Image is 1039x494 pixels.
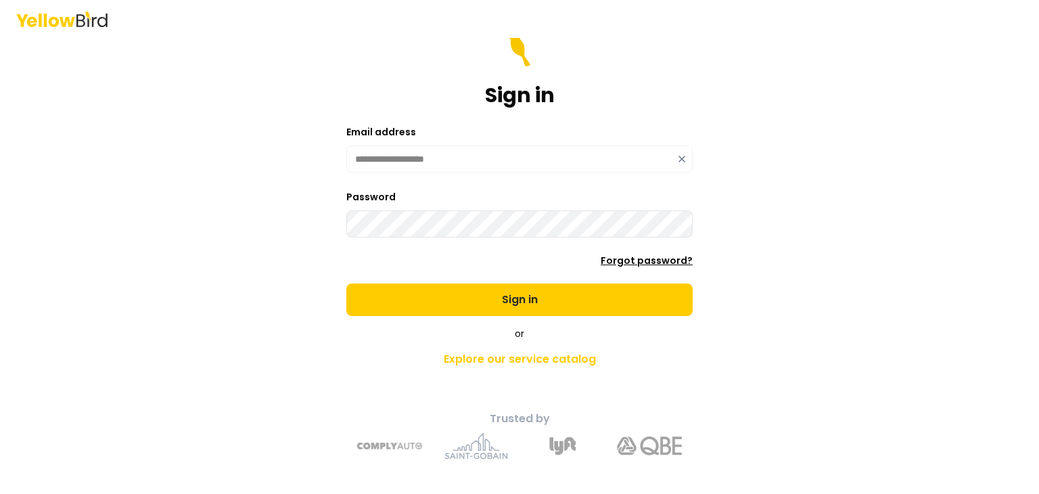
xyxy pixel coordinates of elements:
[601,254,693,267] a: Forgot password?
[346,190,396,204] label: Password
[281,411,758,427] p: Trusted by
[515,327,524,340] span: or
[346,125,416,139] label: Email address
[281,346,758,373] a: Explore our service catalog
[485,83,555,108] h1: Sign in
[346,284,693,316] button: Sign in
